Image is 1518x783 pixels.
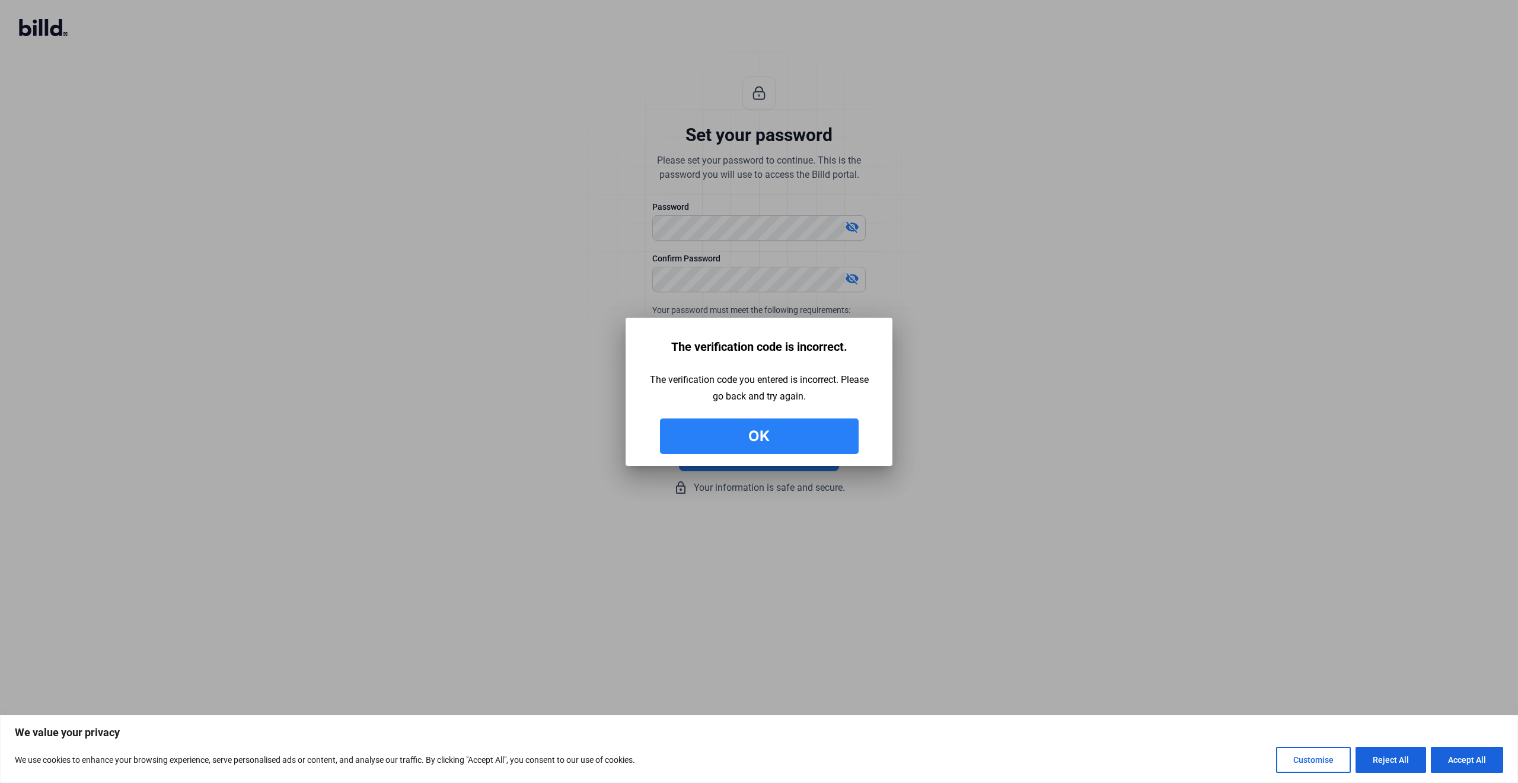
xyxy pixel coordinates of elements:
button: Accept All [1431,747,1503,773]
button: Reject All [1356,747,1426,773]
button: Customise [1276,747,1351,773]
div: The verification code is incorrect. [671,335,847,358]
p: We value your privacy [15,726,1503,740]
p: We use cookies to enhance your browsing experience, serve personalised ads or content, and analys... [15,753,635,767]
button: Ok [660,418,859,454]
div: The verification code you entered is incorrect. Please go back and try again. [643,372,875,405]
